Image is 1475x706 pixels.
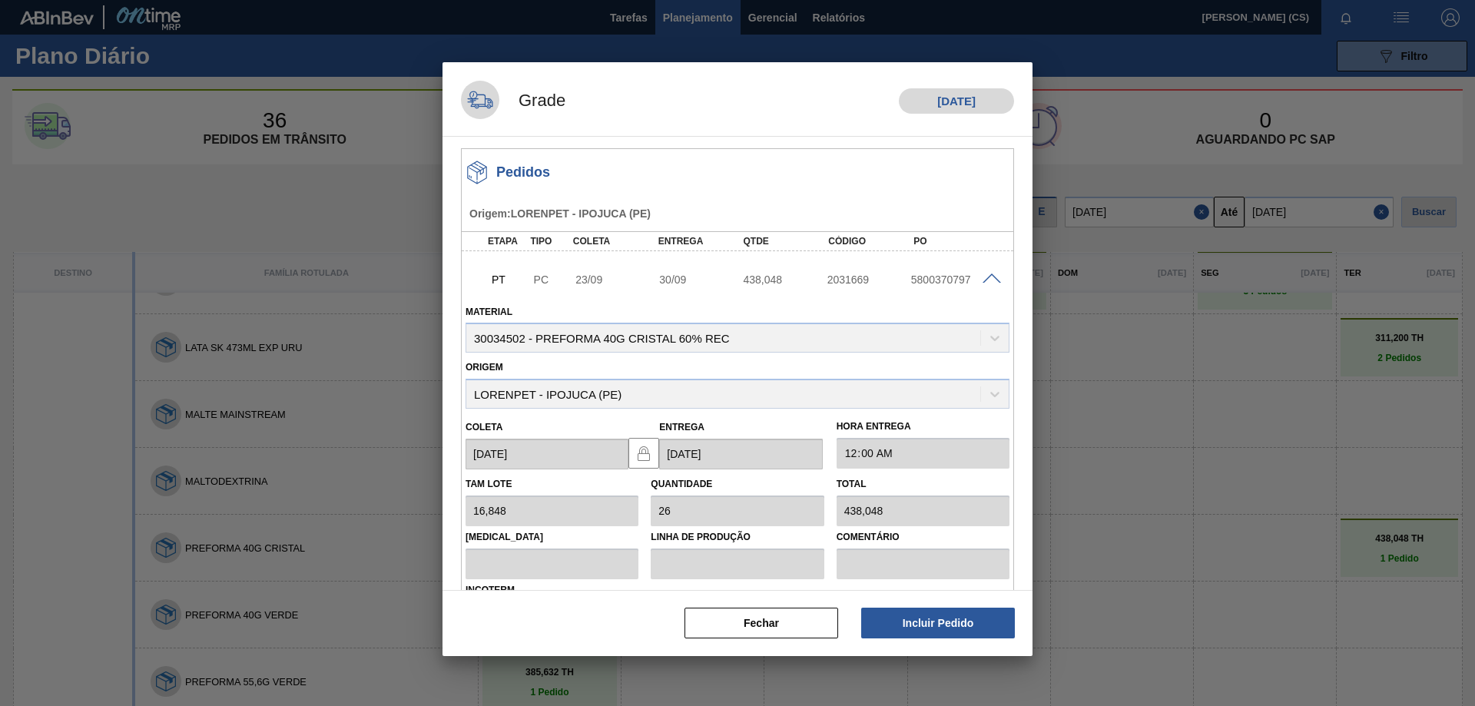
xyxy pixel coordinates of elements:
[837,526,1009,549] label: Comentário
[488,263,531,297] div: Pedido em Trânsito
[659,439,822,469] input: dd/mm/yyyy
[824,236,920,247] div: Código
[655,273,749,286] div: 30/09/2025
[837,416,1009,438] label: Hora Entrega
[466,307,512,317] label: Material
[496,164,550,181] h3: Pedidos
[651,479,712,489] label: Quantidade
[466,585,515,595] label: Incoterm
[466,422,502,433] label: Coleta
[499,88,565,113] h1: Grade
[899,88,1014,114] h1: [DATE]
[569,236,665,247] div: Coleta
[484,236,528,247] div: Etapa
[469,207,1011,220] h5: Origem : LORENPET - IPOJUCA (PE)
[739,236,834,247] div: Qtde
[530,273,573,286] div: Pedido de Compra
[466,362,503,373] label: Origem
[659,422,704,433] label: Entrega
[492,273,527,286] p: PT
[739,273,833,286] div: 438,048
[628,438,659,469] button: locked
[466,439,628,469] input: dd/mm/yyyy
[837,479,867,489] label: Total
[572,273,665,286] div: 23/09/2025
[824,273,917,286] div: 2031669
[651,526,824,549] label: Linha de Produção
[684,608,838,638] button: Fechar
[910,236,1005,247] div: PO
[466,526,638,549] label: [MEDICAL_DATA]
[635,444,653,462] img: locked
[907,273,1001,286] div: 5800370797
[526,236,570,247] div: Tipo
[655,236,750,247] div: Entrega
[466,479,512,489] label: Tam lote
[861,608,1015,638] button: Incluir Pedido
